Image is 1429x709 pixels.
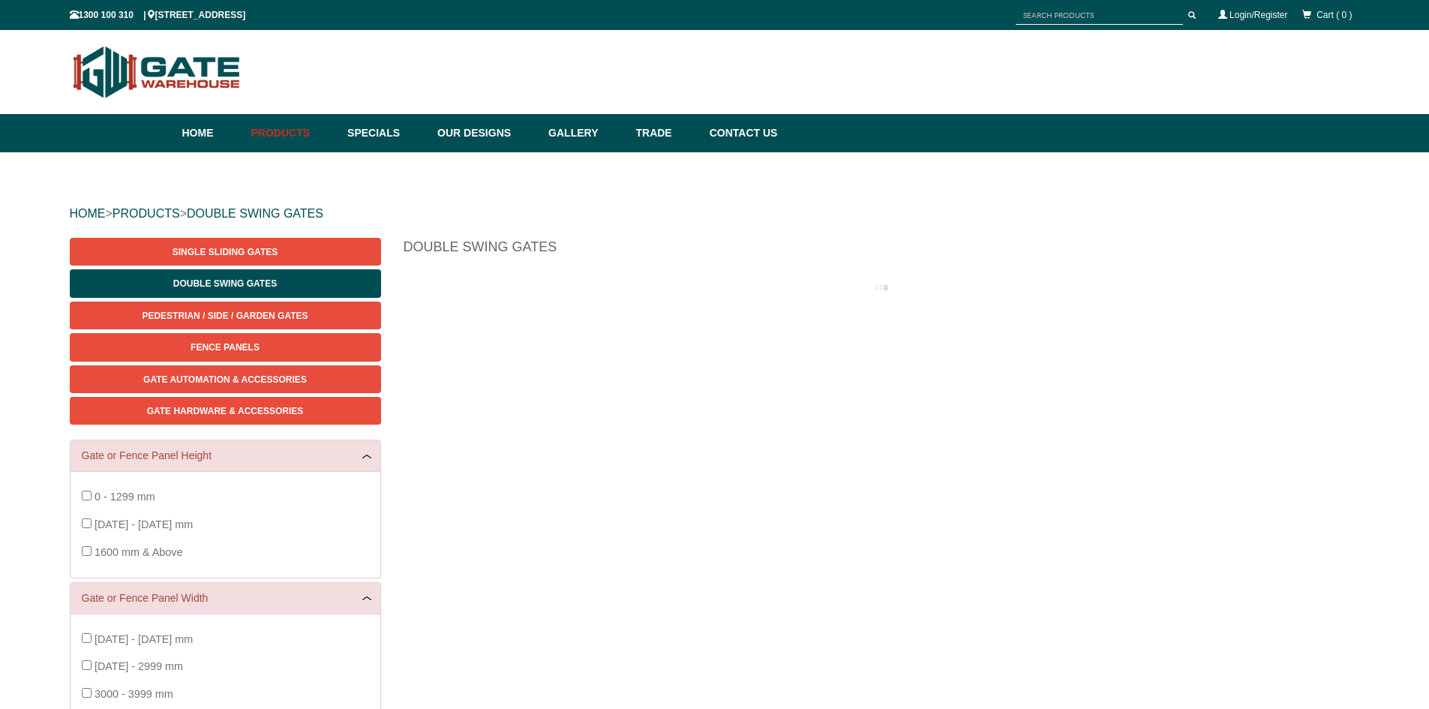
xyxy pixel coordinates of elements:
[142,311,308,321] span: Pedestrian / Side / Garden Gates
[95,546,183,558] span: 1600 mm & Above
[95,688,173,700] span: 3000 - 3999 mm
[113,207,180,220] a: PRODUCTS
[187,207,323,220] a: DOUBLE SWING GATES
[1229,10,1287,20] a: Login/Register
[95,633,193,645] span: [DATE] - [DATE] mm
[191,342,260,353] span: Fence Panels
[702,114,778,152] a: Contact Us
[82,590,369,606] a: Gate or Fence Panel Width
[70,397,381,425] a: Gate Hardware & Accessories
[244,114,341,152] a: Products
[70,38,245,107] img: Gate Warehouse
[430,114,541,152] a: Our Designs
[95,518,193,530] span: [DATE] - [DATE] mm
[70,207,106,220] a: HOME
[1316,10,1352,20] span: Cart ( 0 )
[628,114,701,152] a: Trade
[70,333,381,361] a: Fence Panels
[147,406,304,416] span: Gate Hardware & Accessories
[541,114,628,152] a: Gallery
[182,114,244,152] a: Home
[82,448,369,464] a: Gate or Fence Panel Height
[340,114,430,152] a: Specials
[404,238,1360,264] h1: Double Swing Gates
[173,278,277,289] span: Double Swing Gates
[173,247,278,257] span: Single Sliding Gates
[95,660,183,672] span: [DATE] - 2999 mm
[875,284,887,292] img: please_wait.gif
[1016,6,1183,25] input: SEARCH PRODUCTS
[70,269,381,297] a: Double Swing Gates
[70,365,381,393] a: Gate Automation & Accessories
[143,374,307,385] span: Gate Automation & Accessories
[70,302,381,329] a: Pedestrian / Side / Garden Gates
[95,491,155,503] span: 0 - 1299 mm
[70,10,246,20] span: 1300 100 310 | [STREET_ADDRESS]
[70,190,1360,238] div: > >
[70,238,381,266] a: Single Sliding Gates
